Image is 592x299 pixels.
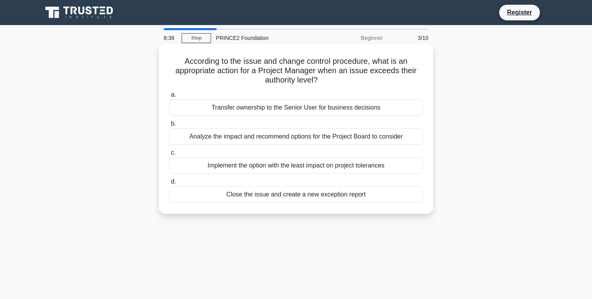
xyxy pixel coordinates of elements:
a: Stop [182,33,211,43]
div: 8:38 [159,30,182,46]
h5: According to the issue and change control procedure, what is an appropriate action for a Project ... [168,56,424,85]
div: Beginner [319,30,387,46]
div: PRINCE2 Foundation [211,30,319,46]
div: Close the issue and create a new exception report [169,186,423,203]
span: c. [171,149,175,156]
span: d. [171,178,176,185]
div: Transfer ownership to the Senior User for business decisions [169,99,423,116]
div: Analyze the impact and recommend options for the Project Board to consider [169,128,423,145]
div: 3/10 [387,30,433,46]
a: Register [502,7,537,17]
span: b. [171,120,176,127]
div: Implement the option with the least impact on project tolerances [169,157,423,174]
span: a. [171,91,176,98]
